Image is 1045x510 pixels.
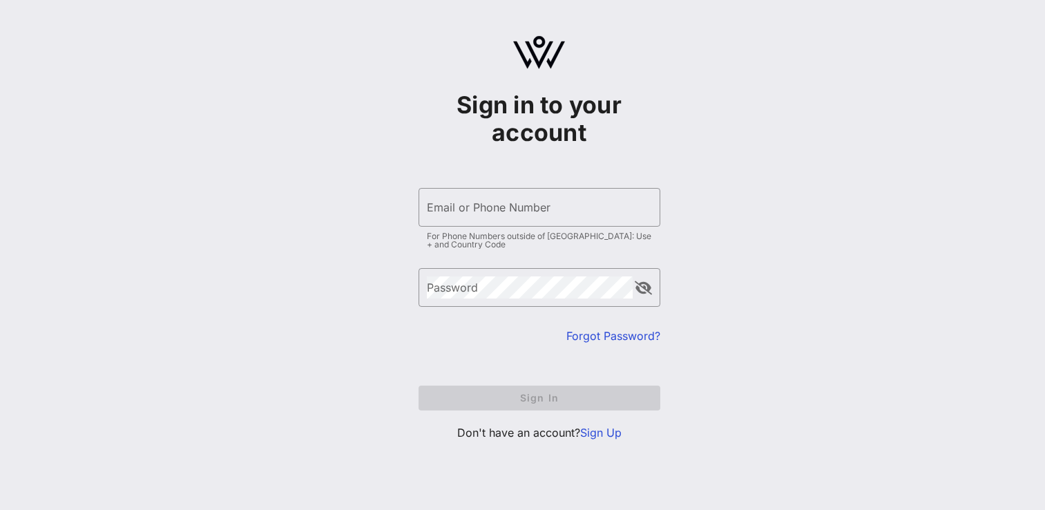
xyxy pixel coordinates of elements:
img: logo.svg [513,36,565,69]
a: Sign Up [580,426,622,440]
p: Don't have an account? [419,424,660,441]
div: For Phone Numbers outside of [GEOGRAPHIC_DATA]: Use + and Country Code [427,232,652,249]
a: Forgot Password? [566,329,660,343]
button: append icon [635,281,652,295]
h1: Sign in to your account [419,91,660,147]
